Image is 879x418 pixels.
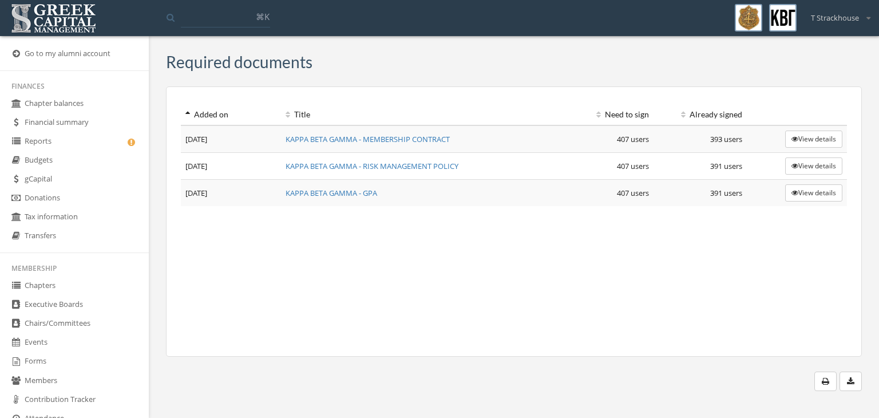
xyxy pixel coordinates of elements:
[181,104,281,125] th: Added on
[617,188,649,198] span: 407 users
[785,184,842,202] button: View details
[785,157,842,175] button: View details
[256,11,270,22] span: ⌘K
[181,180,281,207] td: [DATE]
[710,134,742,144] span: 393 users
[286,161,458,171] a: KAPPA BETA GAMMA - RISK MANAGEMENT POLICY
[785,131,842,148] button: View details
[181,153,281,180] td: [DATE]
[654,104,747,125] th: Already signed
[166,53,312,71] h3: Required documents
[286,188,377,198] a: KAPPA BETA GAMMA - GPA
[617,161,649,171] span: 407 users
[286,134,450,144] a: KAPPA BETA GAMMA - MEMBERSHIP CONTRACT
[617,134,649,144] span: 407 users
[281,104,561,125] th: Title
[811,13,859,23] span: T Strackhouse
[710,188,742,198] span: 391 users
[803,4,870,23] div: T Strackhouse
[181,125,281,153] td: [DATE]
[560,104,654,125] th: Need to sign
[710,161,742,171] span: 391 users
